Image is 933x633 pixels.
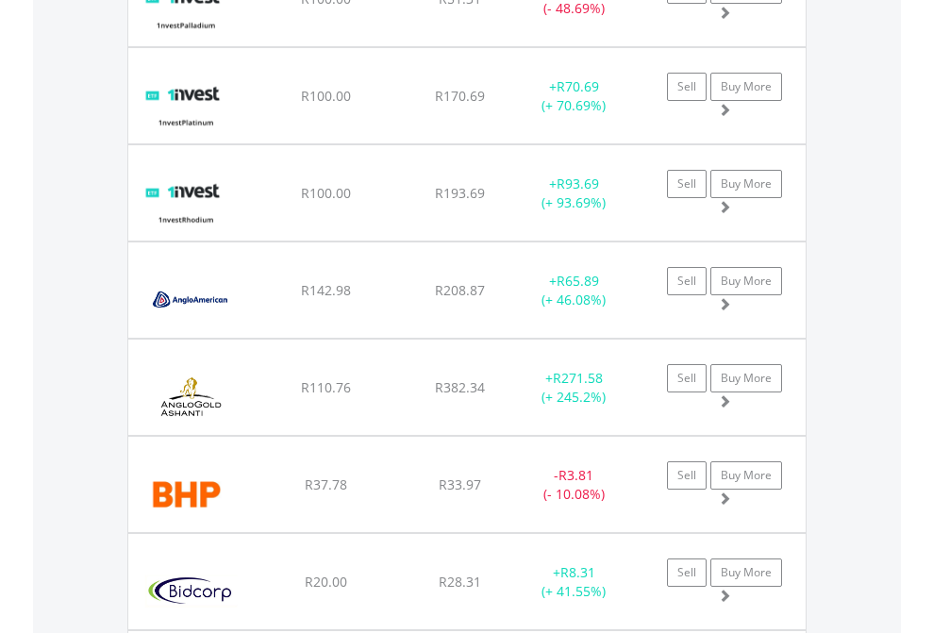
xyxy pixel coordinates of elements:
[667,170,707,198] a: Sell
[710,267,782,295] a: Buy More
[301,378,351,396] span: R110.76
[557,175,599,192] span: R93.69
[710,73,782,101] a: Buy More
[558,466,593,484] span: R3.81
[439,573,481,591] span: R28.31
[435,184,485,202] span: R193.69
[435,87,485,105] span: R170.69
[439,475,481,493] span: R33.97
[557,272,599,290] span: R65.89
[435,378,485,396] span: R382.34
[667,364,707,392] a: Sell
[301,87,351,105] span: R100.00
[667,461,707,490] a: Sell
[515,466,633,504] div: - (- 10.08%)
[515,369,633,407] div: + (+ 245.2%)
[301,184,351,202] span: R100.00
[305,475,347,493] span: R37.78
[515,272,633,309] div: + (+ 46.08%)
[710,558,782,587] a: Buy More
[138,460,233,527] img: EQU.ZA.BHG.png
[667,267,707,295] a: Sell
[710,364,782,392] a: Buy More
[435,281,485,299] span: R208.87
[138,363,244,430] img: EQU.ZA.ANG.png
[515,77,633,115] div: + (+ 70.69%)
[710,170,782,198] a: Buy More
[138,72,233,139] img: EQU.ZA.ETFPLT.png
[667,73,707,101] a: Sell
[710,461,782,490] a: Buy More
[138,558,244,625] img: EQU.ZA.BID.png
[667,558,707,587] a: Sell
[515,175,633,212] div: + (+ 93.69%)
[138,169,233,236] img: EQU.ZA.ETFRHO.png
[305,573,347,591] span: R20.00
[553,369,603,387] span: R271.58
[557,77,599,95] span: R70.69
[301,281,351,299] span: R142.98
[515,563,633,601] div: + (+ 41.55%)
[138,266,244,333] img: EQU.ZA.AGL.png
[560,563,595,581] span: R8.31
